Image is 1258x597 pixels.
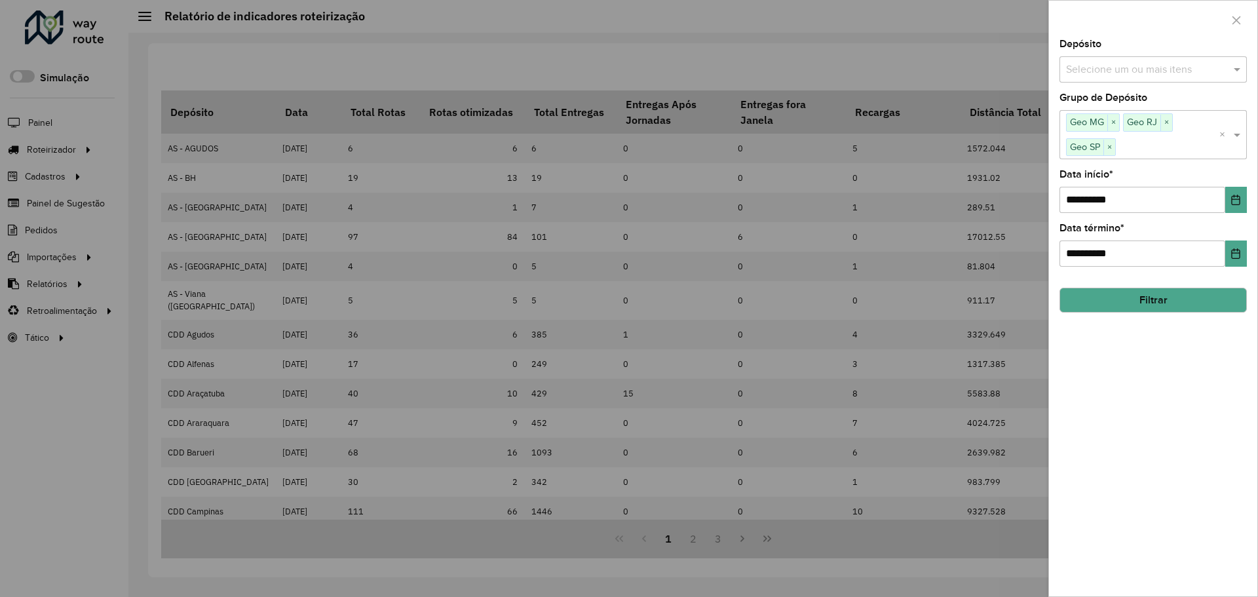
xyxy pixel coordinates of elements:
button: Choose Date [1225,241,1247,267]
span: Geo SP [1067,139,1103,155]
label: Data início [1059,166,1113,182]
button: Filtrar [1059,288,1247,313]
label: Data término [1059,220,1124,236]
span: Clear all [1219,127,1230,143]
label: Grupo de Depósito [1059,90,1147,106]
span: Geo MG [1067,114,1107,130]
span: × [1103,140,1115,155]
span: × [1107,115,1119,130]
button: Choose Date [1225,187,1247,213]
label: Depósito [1059,36,1101,52]
span: Geo RJ [1124,114,1160,130]
span: × [1160,115,1172,130]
